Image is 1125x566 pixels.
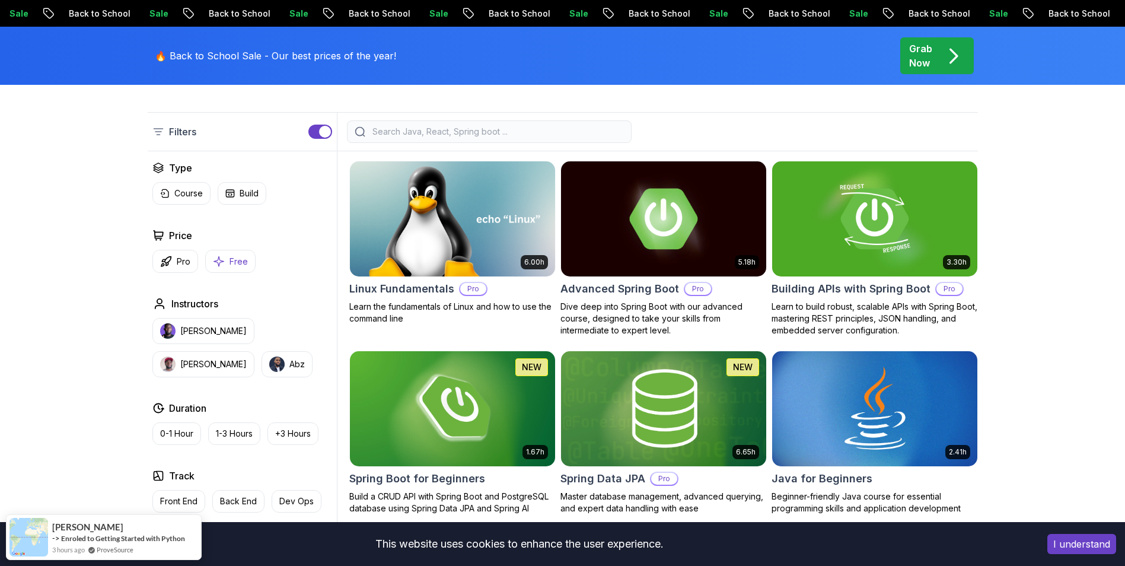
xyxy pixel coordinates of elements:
h2: Advanced Spring Boot [560,281,679,297]
p: Grab Now [909,42,932,70]
h2: Type [169,161,192,175]
img: instructor img [160,323,176,339]
p: Beginner-friendly Java course for essential programming skills and application development [772,491,978,514]
p: Build [240,187,259,199]
p: 1-3 Hours [216,428,253,440]
button: 0-1 Hour [152,422,201,445]
p: Sale [267,8,305,20]
a: ProveSource [97,545,133,555]
p: Dive deep into Spring Boot with our advanced course, designed to take your skills from intermedia... [560,301,767,336]
p: Learn to build robust, scalable APIs with Spring Boot, mastering REST principles, JSON handling, ... [772,301,978,336]
a: Spring Data JPA card6.65hNEWSpring Data JPAProMaster database management, advanced querying, and ... [560,351,767,514]
img: Spring Boot for Beginners card [350,351,555,466]
input: Search Java, React, Spring boot ... [370,126,624,138]
button: instructor imgAbz [262,351,313,377]
p: Pro [651,473,677,485]
img: Java for Beginners card [772,351,977,466]
p: Back to School [607,8,687,20]
button: Front End [152,490,205,513]
a: Advanced Spring Boot card5.18hAdvanced Spring BootProDive deep into Spring Boot with our advanced... [560,161,767,336]
p: Back to School [887,8,967,20]
p: Pro [460,283,486,295]
p: Back to School [327,8,407,20]
h2: Instructors [171,297,218,311]
span: [PERSON_NAME] [52,522,123,532]
div: This website uses cookies to enhance the user experience. [9,531,1030,557]
button: instructor img[PERSON_NAME] [152,318,254,344]
button: 1-3 Hours [208,422,260,445]
button: +3 Hours [267,422,318,445]
span: 3 hours ago [52,545,85,555]
a: Building APIs with Spring Boot card3.30hBuilding APIs with Spring BootProLearn to build robust, s... [772,161,978,336]
button: Free [205,250,256,273]
p: Back End [220,495,257,507]
h2: Linux Fundamentals [349,281,454,297]
p: Pro [936,283,963,295]
p: Pro [685,283,711,295]
p: Build a CRUD API with Spring Boot and PostgreSQL database using Spring Data JPA and Spring AI [349,491,556,514]
h2: Duration [169,401,206,415]
p: Sale [128,8,165,20]
img: instructor img [160,357,176,372]
button: Dev Ops [272,490,321,513]
img: Advanced Spring Boot card [561,161,766,276]
p: Dev Ops [279,495,314,507]
button: Back End [212,490,264,513]
p: Back to School [1027,8,1107,20]
p: Sale [547,8,585,20]
p: 5.18h [738,257,756,267]
span: -> [52,533,60,543]
p: 6.65h [736,447,756,457]
h2: Price [169,228,192,243]
a: Java for Beginners card2.41hJava for BeginnersBeginner-friendly Java course for essential program... [772,351,978,514]
p: 1.67h [526,447,544,457]
p: Abz [289,358,305,370]
p: Back to School [747,8,827,20]
p: 🔥 Back to School Sale - Our best prices of the year! [155,49,396,63]
p: NEW [522,361,541,373]
p: [PERSON_NAME] [180,358,247,370]
p: Learn the fundamentals of Linux and how to use the command line [349,301,556,325]
p: 3.30h [946,257,967,267]
p: Pro [177,256,190,268]
h2: Spring Data JPA [560,470,645,487]
img: Building APIs with Spring Boot card [772,161,977,276]
button: Pro [152,250,198,273]
button: Accept cookies [1047,534,1116,554]
a: Enroled to Getting Started with Python [61,534,185,543]
p: 2.41h [949,447,967,457]
p: 6.00h [524,257,544,267]
p: Sale [827,8,865,20]
p: Sale [407,8,445,20]
h2: Java for Beginners [772,470,872,487]
img: Spring Data JPA card [561,351,766,466]
img: Linux Fundamentals card [350,161,555,276]
p: Front End [160,495,197,507]
p: Master database management, advanced querying, and expert data handling with ease [560,491,767,514]
button: instructor img[PERSON_NAME] [152,351,254,377]
h2: Spring Boot for Beginners [349,470,485,487]
p: +3 Hours [275,428,311,440]
p: 0-1 Hour [160,428,193,440]
p: Back to School [47,8,128,20]
p: Sale [687,8,725,20]
p: [PERSON_NAME] [180,325,247,337]
p: Sale [967,8,1005,20]
a: Linux Fundamentals card6.00hLinux FundamentalsProLearn the fundamentals of Linux and how to use t... [349,161,556,325]
p: NEW [733,361,753,373]
button: Build [218,182,266,205]
p: Filters [169,125,196,139]
p: Course [174,187,203,199]
h2: Building APIs with Spring Boot [772,281,930,297]
p: Back to School [187,8,267,20]
button: Course [152,182,211,205]
p: Back to School [467,8,547,20]
h2: Track [169,469,195,483]
p: Free [230,256,248,268]
img: instructor img [269,357,285,372]
img: provesource social proof notification image [9,518,48,557]
a: Spring Boot for Beginners card1.67hNEWSpring Boot for BeginnersBuild a CRUD API with Spring Boot ... [349,351,556,514]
